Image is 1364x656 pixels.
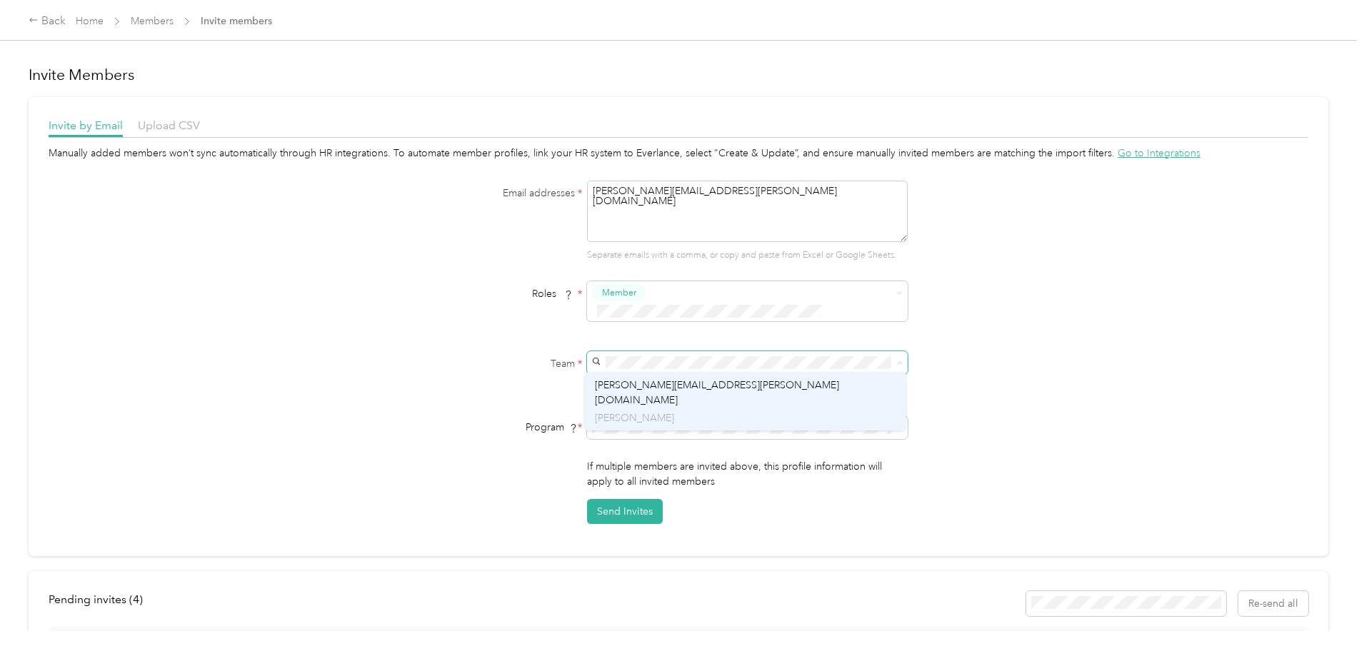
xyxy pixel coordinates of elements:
[1238,591,1308,616] button: Re-send all
[49,118,123,132] span: Invite by Email
[587,181,908,242] textarea: [PERSON_NAME][EMAIL_ADDRESS][PERSON_NAME][DOMAIN_NAME]
[49,592,143,606] span: Pending invites
[201,14,272,29] span: Invite members
[403,356,582,371] label: Team
[403,186,582,201] label: Email addresses
[403,420,582,435] div: Program
[49,146,1308,161] div: Manually added members won’t sync automatically through HR integrations. To automate member profi...
[602,286,636,299] span: Member
[29,13,66,30] div: Back
[1026,591,1309,616] div: Resend all invitations
[592,284,646,302] button: Member
[49,591,1308,616] div: info-bar
[76,15,104,27] a: Home
[587,249,908,262] p: Separate emails with a comma, or copy and paste from Excel or Google Sheets.
[1118,147,1200,159] span: Go to Integrations
[131,15,174,27] a: Members
[29,65,1328,85] h1: Invite Members
[587,459,908,489] p: If multiple members are invited above, this profile information will apply to all invited members
[527,283,578,305] span: Roles
[595,379,839,406] span: [PERSON_NAME][EMAIL_ADDRESS][PERSON_NAME][DOMAIN_NAME]
[138,118,200,132] span: Upload CSV
[587,499,663,524] button: Send Invites
[129,592,143,606] span: ( 4 )
[1284,576,1364,656] iframe: Everlance-gr Chat Button Frame
[49,591,153,616] div: left-menu
[595,410,896,425] p: [PERSON_NAME]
